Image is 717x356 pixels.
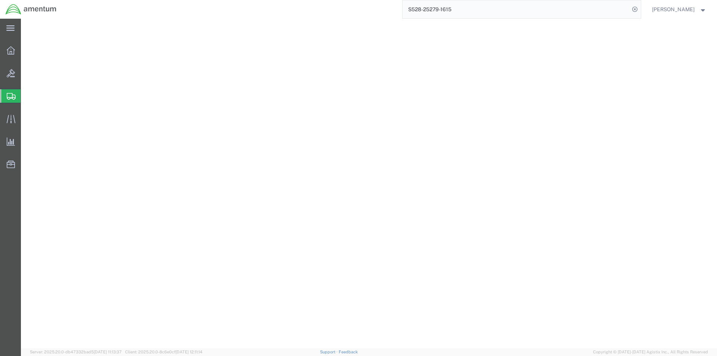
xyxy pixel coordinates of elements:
[320,350,339,354] a: Support
[176,350,202,354] span: [DATE] 12:11:14
[652,5,707,14] button: [PERSON_NAME]
[403,0,630,18] input: Search for shipment number, reference number
[21,19,717,348] iframe: FS Legacy Container
[94,350,122,354] span: [DATE] 11:13:37
[125,350,202,354] span: Client: 2025.20.0-8c6e0cf
[593,349,708,355] span: Copyright © [DATE]-[DATE] Agistix Inc., All Rights Reserved
[339,350,358,354] a: Feedback
[30,350,122,354] span: Server: 2025.20.0-db47332bad5
[652,5,695,13] span: Kajuan Barnwell
[5,4,57,15] img: logo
